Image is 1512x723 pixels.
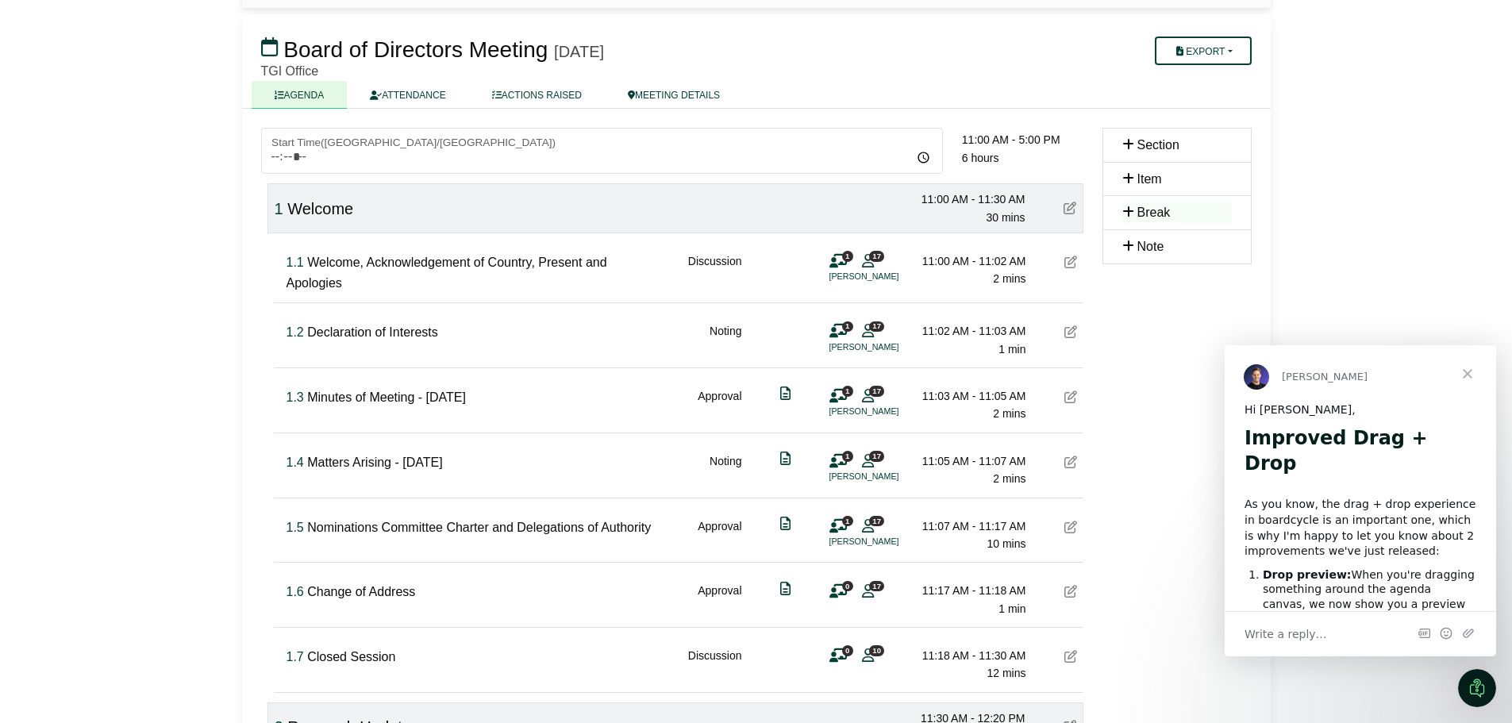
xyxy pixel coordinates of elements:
[915,387,1026,405] div: 11:03 AM - 11:05 AM
[829,470,948,483] li: [PERSON_NAME]
[275,200,283,217] span: Click to fine tune number
[1137,138,1179,152] span: Section
[605,81,743,109] a: MEETING DETAILS
[915,647,1026,664] div: 11:18 AM - 11:30 AM
[1225,345,1496,656] iframe: Intercom live chat message
[287,390,304,404] span: Click to fine tune number
[829,340,948,354] li: [PERSON_NAME]
[869,516,884,526] span: 17
[1137,206,1171,219] span: Break
[698,517,741,553] div: Approval
[962,152,999,164] span: 6 hours
[842,321,853,332] span: 1
[287,256,607,290] span: Welcome, Acknowledgement of Country, Present and Apologies
[688,647,742,683] div: Discussion
[287,256,304,269] span: Click to fine tune number
[993,407,1025,420] span: 2 mins
[698,582,741,617] div: Approval
[287,325,304,339] span: Click to fine tune number
[842,451,853,461] span: 1
[554,42,604,61] div: [DATE]
[842,251,853,261] span: 1
[283,37,548,62] span: Board of Directors Meeting
[914,190,1025,208] div: 11:00 AM - 11:30 AM
[287,650,304,663] span: Click to fine tune number
[698,387,741,423] div: Approval
[842,516,853,526] span: 1
[469,81,605,109] a: ACTIONS RAISED
[307,390,466,404] span: Minutes of Meeting - [DATE]
[829,405,948,418] li: [PERSON_NAME]
[962,131,1083,148] div: 11:00 AM - 5:00 PM
[842,645,853,656] span: 0
[842,386,853,396] span: 1
[915,452,1026,470] div: 11:05 AM - 11:07 AM
[915,322,1026,340] div: 11:02 AM - 11:03 AM
[1137,172,1162,186] span: Item
[993,472,1025,485] span: 2 mins
[20,279,102,299] span: Write a reply…
[998,602,1025,615] span: 1 min
[998,343,1025,356] span: 1 min
[710,452,741,488] div: Noting
[869,451,884,461] span: 17
[287,585,304,598] span: Click to fine tune number
[842,581,853,591] span: 0
[307,650,395,663] span: Closed Session
[1155,37,1251,65] button: Export
[287,521,304,534] span: Click to fine tune number
[307,325,438,339] span: Declaration of Interests
[38,223,126,236] b: Drop preview:
[1137,240,1164,253] span: Note
[1458,669,1496,707] iframe: Intercom live chat
[307,585,415,598] span: Change of Address
[869,645,884,656] span: 10
[869,581,884,591] span: 17
[252,81,348,109] a: AGENDA
[307,521,651,534] span: Nominations Committee Charter and Delegations of Authority
[287,456,304,469] span: Click to fine tune number
[347,81,468,109] a: ATTENDANCE
[987,667,1025,679] span: 12 mins
[38,222,252,325] li: When you're dragging something around the agenda canvas, we now show you a preview of where it wi...
[829,535,948,548] li: [PERSON_NAME]
[869,251,884,261] span: 17
[261,64,319,78] span: TGI Office
[915,582,1026,599] div: 11:17 AM - 11:18 AM
[915,517,1026,535] div: 11:07 AM - 11:17 AM
[829,270,948,283] li: [PERSON_NAME]
[710,322,741,358] div: Noting
[993,272,1025,285] span: 2 mins
[915,252,1026,270] div: 11:00 AM - 11:02 AM
[986,211,1025,224] span: 30 mins
[688,252,742,293] div: Discussion
[987,537,1025,550] span: 10 mins
[287,200,353,217] span: Welcome
[869,321,884,332] span: 17
[307,456,442,469] span: Matters Arising - [DATE]
[869,386,884,396] span: 17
